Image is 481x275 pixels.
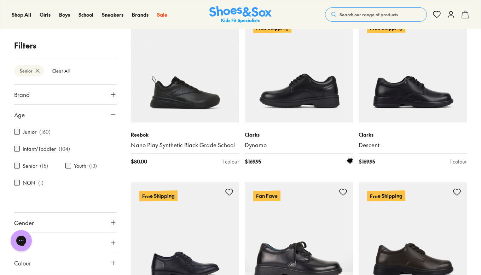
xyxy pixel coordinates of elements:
[222,158,239,165] div: 1 colour
[157,11,167,18] a: Sale
[209,6,272,23] img: SNS_Logo_Responsive.svg
[102,11,123,18] a: Sneakers
[23,162,37,170] label: Senior
[59,11,70,18] a: Boys
[79,11,93,18] a: School
[359,141,467,149] a: Descent
[367,22,405,33] p: Free Shipping
[245,158,261,165] span: $ 169.95
[359,158,375,165] span: $ 169.95
[14,218,34,227] span: Gender
[14,65,44,76] btn: Senior
[14,110,25,119] span: Age
[245,14,353,122] a: Free Shipping
[131,141,239,149] a: Nano Play Synthetic Black Grade School
[359,14,467,122] a: Free Shipping
[23,179,35,187] label: NON
[23,145,56,153] label: Infant/Toddler
[40,11,51,18] a: Girls
[89,162,97,170] p: ( 13 )
[74,162,86,170] label: Youth
[14,233,117,253] button: Style
[359,131,467,138] p: Clarks
[7,228,35,254] iframe: Gorgias live chat messenger
[14,40,117,51] p: Filters
[47,64,75,77] btn: Clear All
[14,253,117,273] button: Colour
[38,179,44,187] p: ( 1 )
[132,11,149,18] a: Brands
[209,6,272,23] a: Shoes & Sox
[14,259,31,267] span: Colour
[14,90,30,99] span: Brand
[40,162,48,170] p: ( 15 )
[131,131,239,138] p: Reebok
[139,190,178,201] p: Free Shipping
[23,128,36,136] label: Junior
[245,141,353,149] a: Dynamo
[14,213,117,233] button: Gender
[340,11,398,18] span: Search our range of products
[325,7,427,22] button: Search our range of products
[39,128,51,136] p: ( 160 )
[14,105,117,125] button: Age
[253,190,280,201] p: Fan Fave
[131,158,147,165] span: $ 80.00
[367,190,405,201] p: Free Shipping
[59,145,70,153] p: ( 104 )
[245,131,353,138] p: Clarks
[14,85,117,104] button: Brand
[450,158,467,165] div: 1 colour
[12,11,31,18] a: Shop All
